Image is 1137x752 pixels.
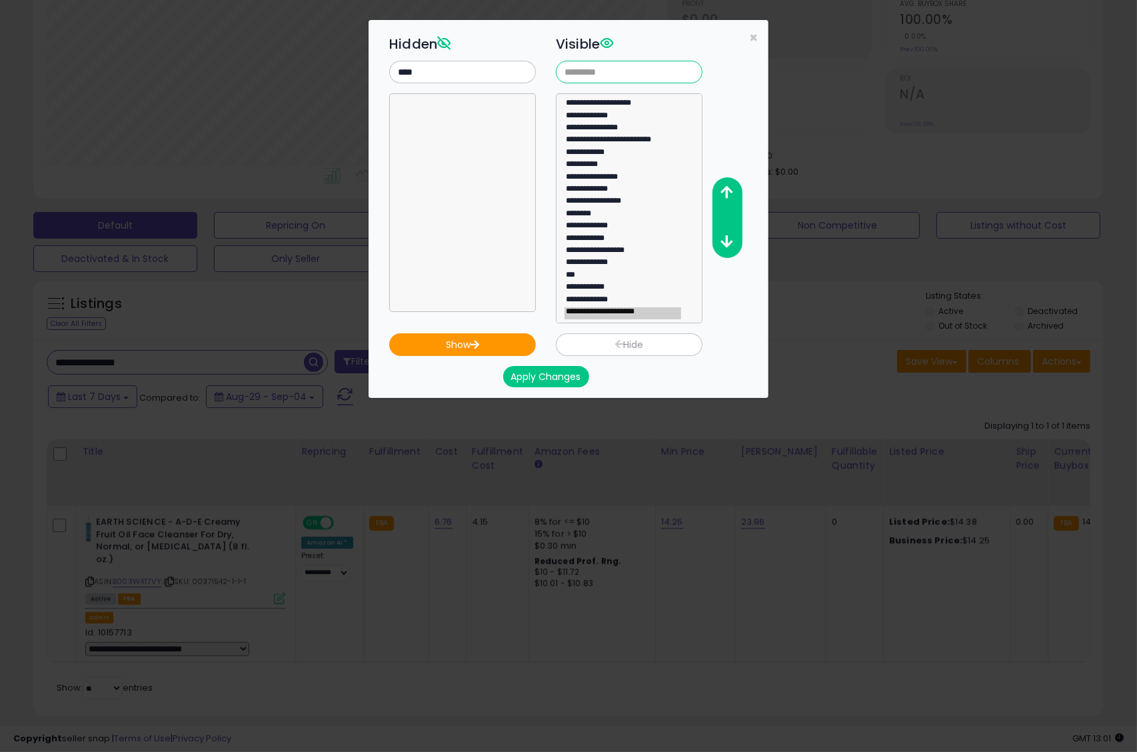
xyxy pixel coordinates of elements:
[749,28,758,47] span: ×
[389,34,536,54] h3: Hidden
[389,333,536,356] button: Show
[556,333,702,356] button: Hide
[556,34,702,54] h3: Visible
[503,366,589,387] button: Apply Changes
